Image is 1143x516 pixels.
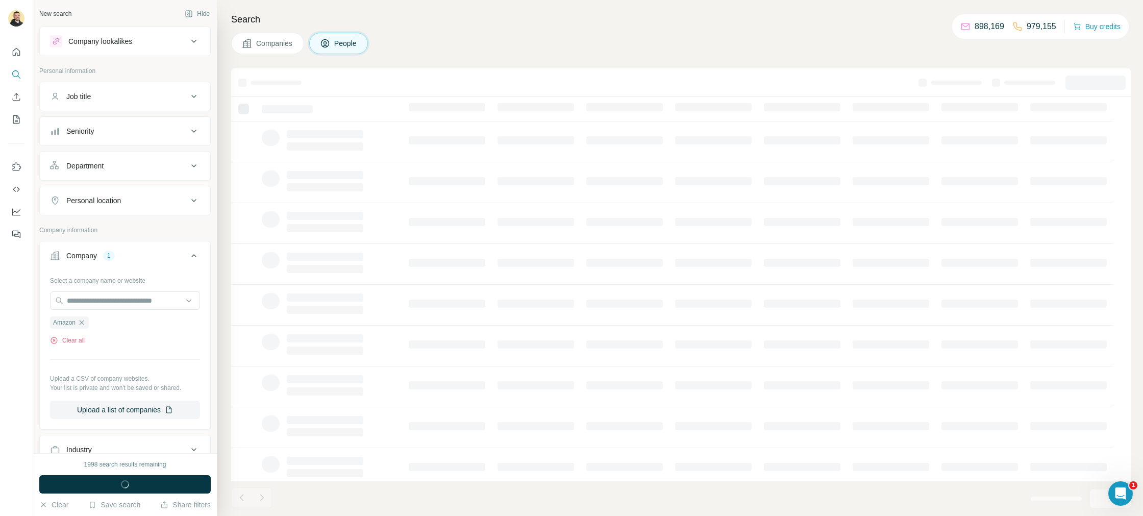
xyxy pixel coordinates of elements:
p: Personal information [39,66,211,76]
button: Company lookalikes [40,29,210,54]
button: Use Surfe API [8,180,24,199]
button: Search [8,65,24,84]
p: 979,155 [1027,20,1056,33]
div: New search [39,9,71,18]
p: Upload a CSV of company websites. [50,374,200,383]
button: Job title [40,84,210,109]
button: Share filters [160,500,211,510]
div: Job title [66,91,91,102]
p: Company information [39,226,211,235]
button: Upload a list of companies [50,401,200,419]
div: 1998 search results remaining [84,460,166,469]
div: Seniority [66,126,94,136]
div: Industry [66,445,92,455]
span: People [334,38,358,48]
button: Hide [178,6,217,21]
button: Buy credits [1073,19,1121,34]
div: Company lookalikes [68,36,132,46]
button: Feedback [8,225,24,243]
div: Department [66,161,104,171]
div: 1 [103,251,115,260]
button: Personal location [40,188,210,213]
p: 898,169 [975,20,1004,33]
button: Seniority [40,119,210,143]
span: Amazon [53,318,76,327]
button: Department [40,154,210,178]
button: Company1 [40,243,210,272]
img: Avatar [8,10,24,27]
div: Personal location [66,195,121,206]
button: Industry [40,437,210,462]
button: Clear [39,500,68,510]
button: My lists [8,110,24,129]
div: Company [66,251,97,261]
div: Select a company name or website [50,272,200,285]
button: Enrich CSV [8,88,24,106]
iframe: Intercom live chat [1108,481,1133,506]
span: 1 [1129,481,1137,489]
button: Dashboard [8,203,24,221]
button: Clear all [50,336,85,345]
span: Companies [256,38,293,48]
button: Use Surfe on LinkedIn [8,158,24,176]
h4: Search [231,12,1131,27]
button: Save search [88,500,140,510]
p: Your list is private and won't be saved or shared. [50,383,200,392]
button: Quick start [8,43,24,61]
